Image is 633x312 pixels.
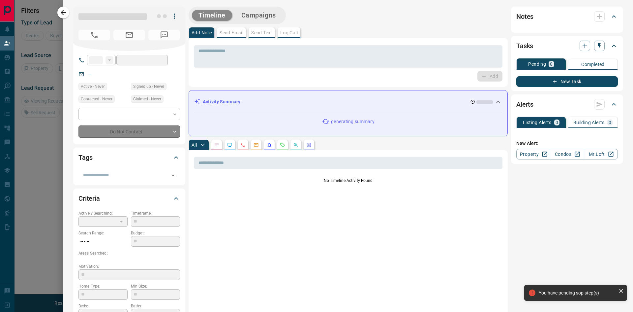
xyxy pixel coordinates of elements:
[81,83,105,90] span: Active - Never
[168,171,178,180] button: Open
[214,142,219,148] svg: Notes
[113,30,145,40] span: No Email
[131,230,180,236] p: Budget:
[581,62,605,67] p: Completed
[550,149,584,159] a: Condos
[78,210,128,216] p: Actively Searching:
[78,250,180,256] p: Areas Searched:
[194,96,502,108] div: Activity Summary
[528,62,546,66] p: Pending
[78,30,110,40] span: No Number
[516,9,618,24] div: Notes
[516,38,618,54] div: Tasks
[194,178,502,184] p: No Timeline Activity Found
[81,96,112,102] span: Contacted - Never
[539,290,616,295] div: You have pending sop step(s)
[78,152,92,163] h2: Tags
[192,30,212,35] p: Add Note
[78,263,180,269] p: Motivation:
[131,303,180,309] p: Baths:
[584,149,618,159] a: Mr.Loft
[192,10,232,21] button: Timeline
[78,303,128,309] p: Beds:
[148,30,180,40] span: No Number
[78,193,100,204] h2: Criteria
[267,142,272,148] svg: Listing Alerts
[78,283,128,289] p: Home Type:
[516,99,533,110] h2: Alerts
[254,142,259,148] svg: Emails
[573,120,605,125] p: Building Alerts
[550,62,553,66] p: 0
[227,142,232,148] svg: Lead Browsing Activity
[133,83,164,90] span: Signed up - Never
[516,149,550,159] a: Property
[280,142,285,148] svg: Requests
[240,142,246,148] svg: Calls
[523,120,552,125] p: Listing Alerts
[235,10,283,21] button: Campaigns
[516,140,618,147] p: New Alert:
[78,236,128,247] p: -- - --
[293,142,298,148] svg: Opportunities
[306,142,312,148] svg: Agent Actions
[516,96,618,112] div: Alerts
[192,143,197,147] p: All
[131,210,180,216] p: Timeframe:
[78,191,180,206] div: Criteria
[516,41,533,51] h2: Tasks
[609,120,611,125] p: 0
[331,118,374,125] p: generating summary
[516,11,533,22] h2: Notes
[203,98,240,105] p: Activity Summary
[556,120,558,125] p: 0
[516,76,618,87] button: New Task
[78,150,180,165] div: Tags
[78,230,128,236] p: Search Range:
[78,125,180,138] div: Do Not Contact
[131,283,180,289] p: Min Size:
[89,71,92,77] a: --
[133,96,161,102] span: Claimed - Never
